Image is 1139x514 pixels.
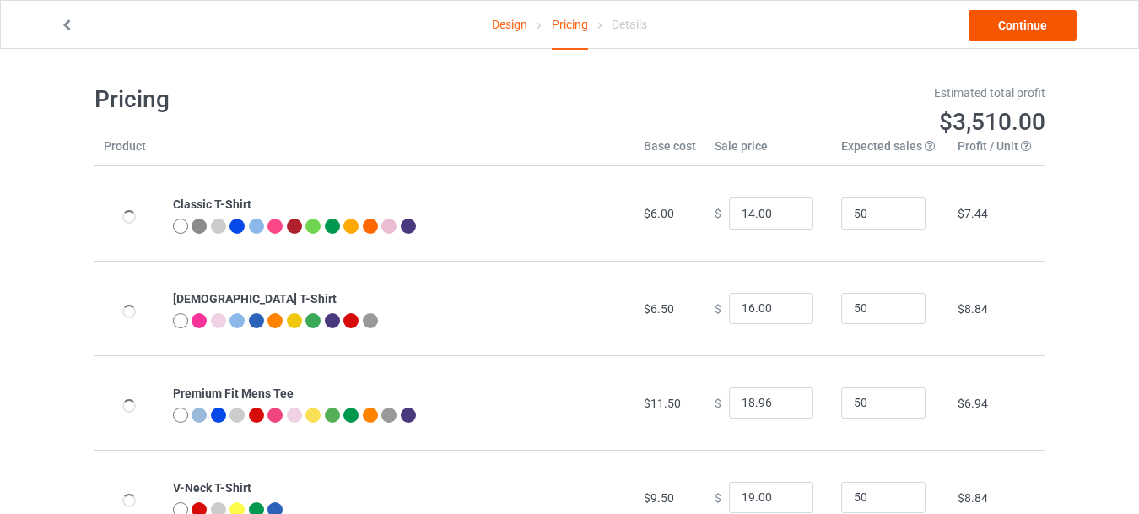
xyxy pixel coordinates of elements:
span: $6.00 [644,207,674,220]
th: Base cost [634,138,705,166]
div: Estimated total profit [581,84,1045,101]
th: Expected sales [832,138,948,166]
span: $ [715,490,721,504]
span: $9.50 [644,491,674,505]
b: Premium Fit Mens Tee [173,387,294,400]
b: Classic T-Shirt [173,197,251,211]
div: Details [612,1,647,48]
div: Pricing [552,1,588,50]
span: $8.84 [958,491,988,505]
th: Profit / Unit [948,138,1045,166]
span: $3,510.00 [939,108,1045,136]
span: $8.84 [958,302,988,316]
span: $ [715,207,721,220]
span: $11.50 [644,397,681,410]
b: [DEMOGRAPHIC_DATA] T-Shirt [173,292,337,306]
a: Design [492,1,527,48]
span: $7.44 [958,207,988,220]
span: $6.94 [958,397,988,410]
th: Product [94,138,164,166]
img: heather_texture.png [381,408,397,423]
b: V-Neck T-Shirt [173,481,251,495]
a: Continue [969,10,1077,41]
span: $6.50 [644,302,674,316]
img: heather_texture.png [192,219,207,234]
th: Sale price [705,138,832,166]
h1: Pricing [94,84,559,115]
span: $ [715,301,721,315]
span: $ [715,396,721,409]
